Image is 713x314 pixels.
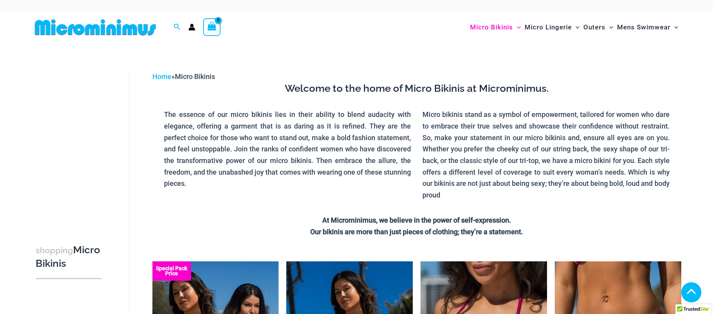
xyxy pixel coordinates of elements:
[525,17,572,37] span: Micro Lingerie
[36,245,73,255] span: shopping
[310,228,523,236] strong: Our bikinis are more than just pieces of clothing; they’re a statement.
[36,65,105,220] iframe: TrustedSite Certified
[617,17,670,37] span: Mens Swimwear
[523,15,581,39] a: Micro LingerieMenu ToggleMenu Toggle
[174,22,181,32] a: Search icon link
[152,72,215,81] span: »
[164,109,411,189] p: The essence of our micro bikinis lies in their ability to blend audacity with elegance, offering ...
[513,17,521,37] span: Menu Toggle
[470,17,513,37] span: Micro Bikinis
[175,72,215,81] span: Micro Bikinis
[422,109,670,201] p: Micro bikinis stand as a symbol of empowerment, tailored for women who dare to embrace their true...
[572,17,580,37] span: Menu Toggle
[32,19,159,36] img: MM SHOP LOGO FLAT
[322,216,511,224] strong: At Microminimus, we believe in the power of self-expression.
[467,14,682,40] nav: Site Navigation
[581,15,615,39] a: OutersMenu ToggleMenu Toggle
[605,17,613,37] span: Menu Toggle
[203,18,221,36] a: View Shopping Cart, empty
[152,72,171,81] a: Home
[615,15,680,39] a: Mens SwimwearMenu ToggleMenu Toggle
[583,17,605,37] span: Outers
[152,266,191,276] b: Special Pack Price
[188,24,195,31] a: Account icon link
[468,15,523,39] a: Micro BikinisMenu ToggleMenu Toggle
[158,82,675,95] h3: Welcome to the home of Micro Bikinis at Microminimus.
[36,244,102,270] h3: Micro Bikinis
[670,17,678,37] span: Menu Toggle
